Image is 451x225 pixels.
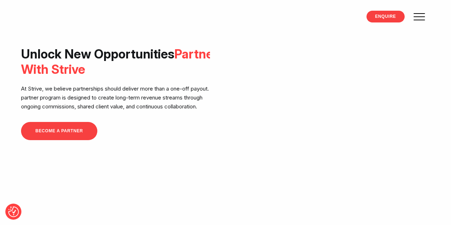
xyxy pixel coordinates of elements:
img: Revisit consent button [8,206,19,217]
img: svg+xml;nitro-empty-id=MTU3OjExNQ==-1;base64,PHN2ZyB2aWV3Qm94PSIwIDAgNzU4IDI1MSIgd2lkdGg9Ijc1OCIg... [21,10,75,27]
a: BECOME A PARTNER [21,122,97,140]
span: Partner With Strive [21,46,218,77]
a: ENQUIRE [367,11,405,22]
iframe: <br /> [221,46,422,160]
p: At Strive, we believe partnerships should deliver more than a one-off payout. Our partner program... [21,85,220,111]
button: Consent Preferences [8,206,19,217]
h1: Unlock New Opportunities [21,46,220,77]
